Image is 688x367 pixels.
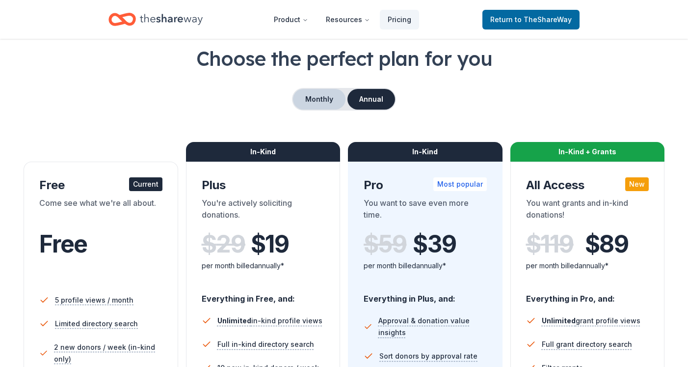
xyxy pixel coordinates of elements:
[515,15,572,24] span: to TheShareWay
[433,177,487,191] div: Most popular
[490,14,572,26] span: Return
[202,197,325,225] div: You're actively soliciting donations.
[217,316,322,325] span: in-kind profile views
[625,177,649,191] div: New
[482,10,580,29] a: Returnto TheShareWay
[364,260,487,272] div: per month billed annually*
[364,284,487,305] div: Everything in Plus, and:
[39,197,162,225] div: Come see what we're all about.
[526,260,649,272] div: per month billed annually*
[348,142,503,162] div: In-Kind
[55,294,133,306] span: 5 profile views / month
[39,229,87,258] span: Free
[380,10,419,29] a: Pricing
[379,350,477,362] span: Sort donors by approval rate
[364,197,487,225] div: You want to save even more time.
[526,177,649,193] div: All Access
[202,260,325,272] div: per month billed annually*
[526,284,649,305] div: Everything in Pro, and:
[542,339,632,350] span: Full grant directory search
[202,177,325,193] div: Plus
[217,339,314,350] span: Full in-kind directory search
[39,177,162,193] div: Free
[378,315,487,339] span: Approval & donation value insights
[108,8,203,31] a: Home
[266,8,419,31] nav: Main
[526,197,649,225] div: You want grants and in-kind donations!
[542,316,576,325] span: Unlimited
[186,142,341,162] div: In-Kind
[129,177,162,191] div: Current
[55,318,138,330] span: Limited directory search
[24,45,664,72] h1: Choose the perfect plan for you
[202,284,325,305] div: Everything in Free, and:
[293,89,345,110] button: Monthly
[585,230,629,258] span: $ 89
[251,230,289,258] span: $ 19
[318,10,378,29] button: Resources
[266,10,316,29] button: Product
[54,341,162,365] span: 2 new donors / week (in-kind only)
[364,177,487,193] div: Pro
[510,142,665,162] div: In-Kind + Grants
[542,316,640,325] span: grant profile views
[217,316,251,325] span: Unlimited
[347,89,395,110] button: Annual
[413,230,456,258] span: $ 39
